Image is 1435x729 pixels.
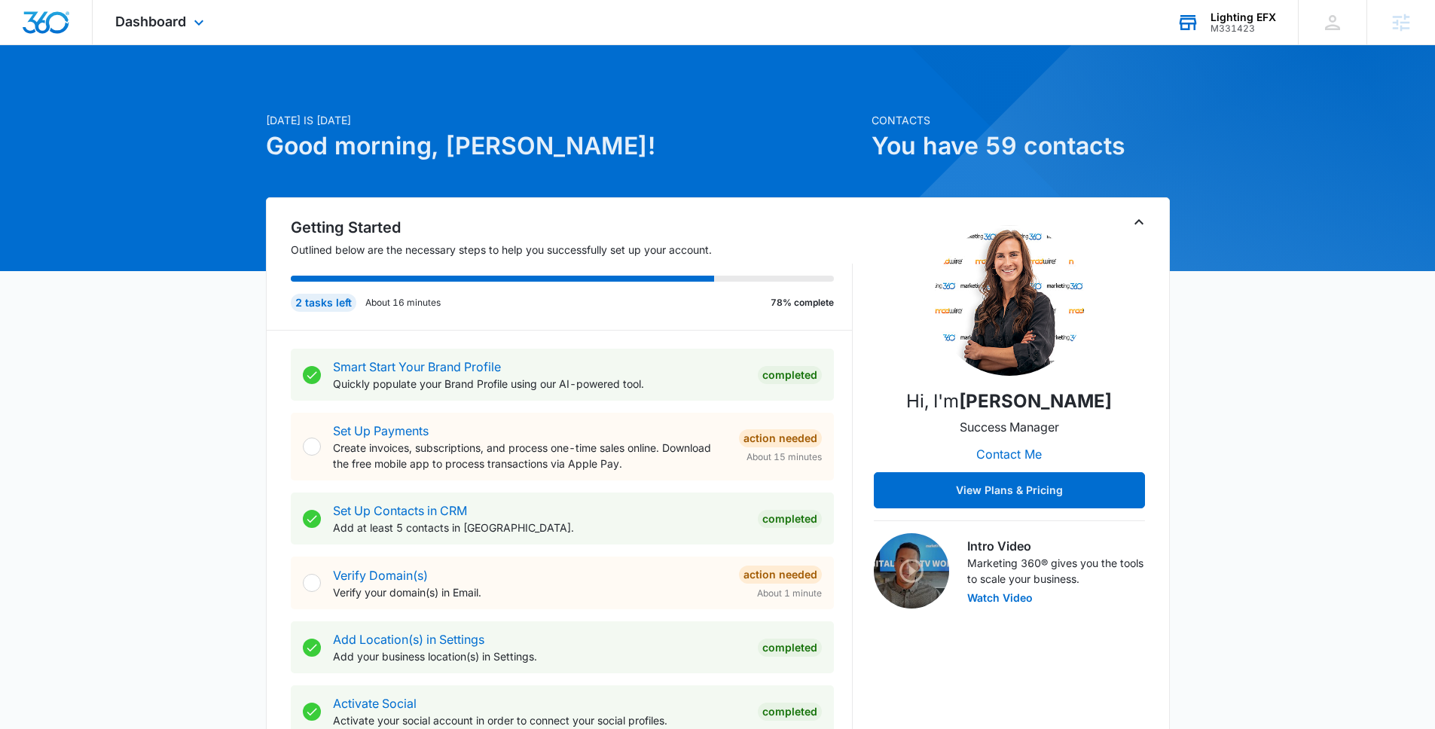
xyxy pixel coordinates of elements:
[874,533,949,609] img: Intro Video
[333,712,746,728] p: Activate your social account in order to connect your social profiles.
[967,593,1033,603] button: Watch Video
[333,568,428,583] a: Verify Domain(s)
[266,112,863,128] p: [DATE] is [DATE]
[874,472,1145,508] button: View Plans & Pricing
[959,390,1112,412] strong: [PERSON_NAME]
[1211,11,1276,23] div: account name
[333,648,746,664] p: Add your business location(s) in Settings.
[872,112,1170,128] p: Contacts
[333,359,501,374] a: Smart Start Your Brand Profile
[758,366,822,384] div: Completed
[906,388,1112,415] p: Hi, I'm
[333,376,746,392] p: Quickly populate your Brand Profile using our AI-powered tool.
[739,566,822,584] div: Action Needed
[115,14,186,29] span: Dashboard
[333,503,467,518] a: Set Up Contacts in CRM
[291,242,853,258] p: Outlined below are the necessary steps to help you successfully set up your account.
[758,510,822,528] div: Completed
[333,584,727,600] p: Verify your domain(s) in Email.
[365,296,441,310] p: About 16 minutes
[747,450,822,464] span: About 15 minutes
[1211,23,1276,34] div: account id
[934,225,1085,376] img: Kaitlyn Brunswig
[758,703,822,721] div: Completed
[291,216,853,239] h2: Getting Started
[1130,213,1148,231] button: Toggle Collapse
[967,537,1145,555] h3: Intro Video
[333,632,484,647] a: Add Location(s) in Settings
[739,429,822,447] div: Action Needed
[872,128,1170,164] h1: You have 59 contacts
[291,294,356,312] div: 2 tasks left
[960,418,1059,436] p: Success Manager
[967,555,1145,587] p: Marketing 360® gives you the tools to scale your business.
[333,440,727,471] p: Create invoices, subscriptions, and process one-time sales online. Download the free mobile app t...
[333,696,417,711] a: Activate Social
[333,423,429,438] a: Set Up Payments
[266,128,863,164] h1: Good morning, [PERSON_NAME]!
[333,520,746,535] p: Add at least 5 contacts in [GEOGRAPHIC_DATA].
[771,296,834,310] p: 78% complete
[961,436,1057,472] button: Contact Me
[758,639,822,657] div: Completed
[757,587,822,600] span: About 1 minute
